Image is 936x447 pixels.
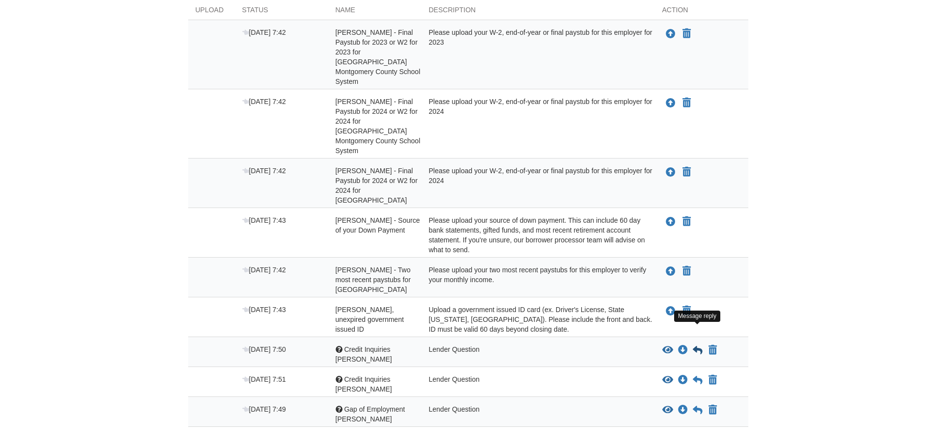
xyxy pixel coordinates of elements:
[655,5,748,20] div: Action
[681,97,692,109] button: Declare Ashley Dominy - Final Paystub for 2024 or W2 for 2024 for Clarksville Montgomery County S...
[665,27,677,40] button: Upload Ashley Dominy - Final Paystub for 2023 or W2 for 2023 for Clarksville Montgomery County Sc...
[242,167,286,175] span: [DATE] 7:42
[674,311,720,322] div: Message reply
[681,166,692,178] button: Declare Ashley Dominy - Final Paystub for 2024 or W2 for 2024 for Robertson County Schools not ap...
[242,266,286,274] span: [DATE] 7:42
[422,97,655,156] div: Please upload your W-2, end-of-year or final paystub for this employer for 2024
[422,344,655,364] div: Lender Question
[708,344,718,356] button: Declare Credit Inquiries Ashley not applicable
[665,265,677,278] button: Upload Ashley Dominy - Two most recent paystubs for Robertson County Schools
[422,265,655,294] div: Please upload your two most recent paystubs for this employer to verify your monthly income.
[422,374,655,394] div: Lender Question
[681,305,692,317] button: Declare Ashley Dominy - Valid, unexpired government issued ID not applicable
[422,5,655,20] div: Description
[242,306,286,314] span: [DATE] 7:43
[336,28,421,85] span: [PERSON_NAME] - Final Paystub for 2023 or W2 for 2023 for [GEOGRAPHIC_DATA] Montgomery County Sch...
[708,374,718,386] button: Declare Credit Inquiries Michael not applicable
[242,345,286,353] span: [DATE] 7:50
[336,345,392,363] span: Credit Inquiries [PERSON_NAME]
[422,166,655,205] div: Please upload your W-2, end-of-year or final paystub for this employer for 2024
[678,376,688,384] a: Download Credit Inquiries Michael
[678,406,688,414] a: Download Gap of Employment Ashley
[422,27,655,86] div: Please upload your W-2, end-of-year or final paystub for this employer for 2023
[336,306,404,333] span: [PERSON_NAME], unexpired government issued ID
[681,265,692,277] button: Declare Ashley Dominy - Two most recent paystubs for Robertson County Schools not applicable
[242,405,286,413] span: [DATE] 7:49
[678,346,688,354] a: Download Credit Inquiries Ashley
[708,404,718,416] button: Declare Gap of Employment Ashley not applicable
[665,97,677,109] button: Upload Ashley Dominy - Final Paystub for 2024 or W2 for 2024 for Clarksville Montgomery County Sc...
[235,5,328,20] div: Status
[422,215,655,255] div: Please upload your source of down payment. This can include 60 day bank statements, gifted funds,...
[665,215,677,228] button: Upload Ashley Dominy - Source of your Down Payment
[336,266,411,293] span: [PERSON_NAME] - Two most recent paystubs for [GEOGRAPHIC_DATA]
[242,28,286,36] span: [DATE] 7:42
[336,98,421,155] span: [PERSON_NAME] - Final Paystub for 2024 or W2 for 2024 for [GEOGRAPHIC_DATA] Montgomery County Sch...
[422,404,655,424] div: Lender Question
[665,166,677,179] button: Upload Ashley Dominy - Final Paystub for 2024 or W2 for 2024 for Robertson County Schools
[662,345,673,355] button: View Credit Inquiries Ashley
[665,305,677,317] button: Upload Ashley Dominy - Valid, unexpired government issued ID
[242,98,286,105] span: [DATE] 7:42
[336,167,418,204] span: [PERSON_NAME] - Final Paystub for 2024 or W2 for 2024 for [GEOGRAPHIC_DATA]
[188,5,235,20] div: Upload
[662,375,673,385] button: View Credit Inquiries Michael
[336,216,420,234] span: [PERSON_NAME] - Source of your Down Payment
[681,28,692,40] button: Declare Ashley Dominy - Final Paystub for 2023 or W2 for 2023 for Clarksville Montgomery County S...
[422,305,655,334] div: Upload a government issued ID card (ex. Driver's License, State [US_STATE], [GEOGRAPHIC_DATA]). P...
[242,375,286,383] span: [DATE] 7:51
[662,405,673,415] button: View Gap of Employment Ashley
[242,216,286,224] span: [DATE] 7:43
[328,5,422,20] div: Name
[336,405,405,423] span: Gap of Employment [PERSON_NAME]
[336,375,392,393] span: Credit Inquiries [PERSON_NAME]
[681,216,692,228] button: Declare Ashley Dominy - Source of your Down Payment not applicable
